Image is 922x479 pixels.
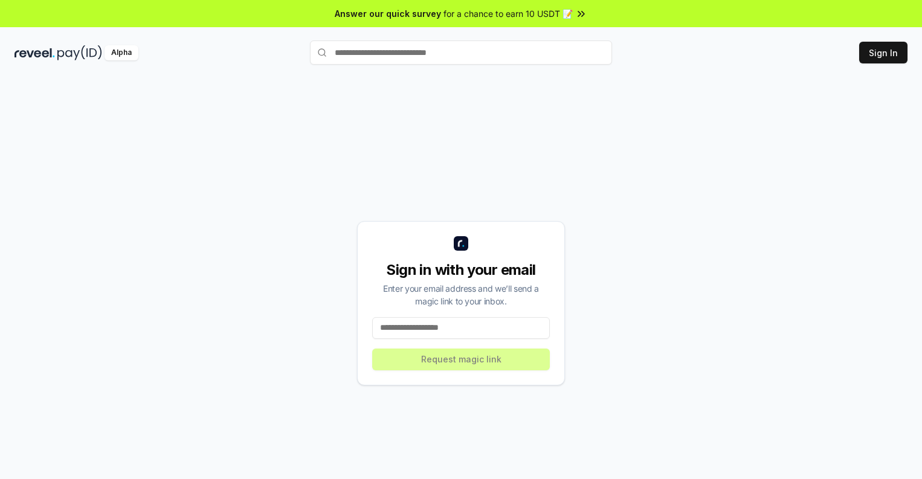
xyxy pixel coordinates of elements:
[443,7,573,20] span: for a chance to earn 10 USDT 📝
[372,260,550,280] div: Sign in with your email
[57,45,102,60] img: pay_id
[335,7,441,20] span: Answer our quick survey
[454,236,468,251] img: logo_small
[105,45,138,60] div: Alpha
[15,45,55,60] img: reveel_dark
[859,42,907,63] button: Sign In
[372,282,550,307] div: Enter your email address and we’ll send a magic link to your inbox.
